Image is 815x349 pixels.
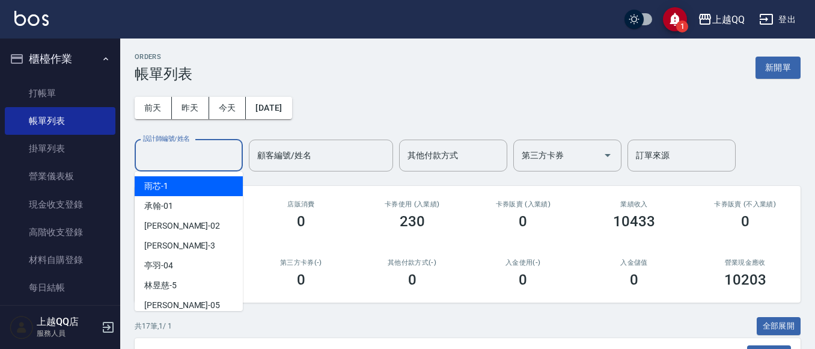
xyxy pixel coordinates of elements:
[135,53,192,61] h2: ORDERS
[613,213,655,230] h3: 10433
[712,12,745,27] div: 上越QQ
[135,321,172,332] p: 共 17 筆, 1 / 1
[37,328,98,339] p: 服務人員
[663,7,687,31] button: save
[755,57,801,79] button: 新開單
[704,200,786,208] h2: 卡券販賣 (不入業績)
[5,274,115,301] a: 每日結帳
[482,200,564,208] h2: 卡券販賣 (入業績)
[297,213,305,230] h3: 0
[260,200,343,208] h2: 店販消費
[5,302,115,330] a: 排班表
[5,79,115,107] a: 打帳單
[144,180,168,193] span: 雨芯 -1
[482,259,564,267] h2: 入金使用(-)
[5,43,115,75] button: 櫃檯作業
[630,271,638,288] h3: 0
[246,97,292,119] button: [DATE]
[37,316,98,328] h5: 上越QQ店
[519,213,527,230] h3: 0
[754,8,801,31] button: 登出
[408,271,417,288] h3: 0
[676,20,688,32] span: 1
[5,191,115,218] a: 現金收支登錄
[5,107,115,135] a: 帳單列表
[757,317,801,336] button: 全部展開
[135,97,172,119] button: 前天
[144,239,215,252] span: [PERSON_NAME] -3
[755,61,801,73] a: 新開單
[297,271,305,288] h3: 0
[172,97,209,119] button: 昨天
[519,271,527,288] h3: 0
[144,220,220,232] span: [PERSON_NAME] -02
[260,259,343,267] h2: 第三方卡券(-)
[593,259,676,267] h2: 入金儲值
[209,97,246,119] button: 今天
[593,200,676,208] h2: 業績收入
[704,259,786,267] h2: 營業現金應收
[14,11,49,26] img: Logo
[144,259,173,272] span: 亭羽 -04
[144,279,177,292] span: 林昱慈 -5
[724,271,766,288] h3: 10203
[371,200,453,208] h2: 卡券使用 (入業績)
[371,259,453,267] h2: 其他付款方式(-)
[400,213,425,230] h3: 230
[144,200,173,212] span: 承翰 -01
[693,7,749,32] button: 上越QQ
[10,315,34,339] img: Person
[143,134,190,143] label: 設計師編號/姓名
[135,66,192,82] h3: 帳單列表
[5,135,115,162] a: 掛單列表
[5,218,115,246] a: 高階收支登錄
[144,299,220,312] span: [PERSON_NAME] -05
[741,213,749,230] h3: 0
[5,162,115,190] a: 營業儀表板
[598,146,617,165] button: Open
[5,246,115,274] a: 材料自購登錄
